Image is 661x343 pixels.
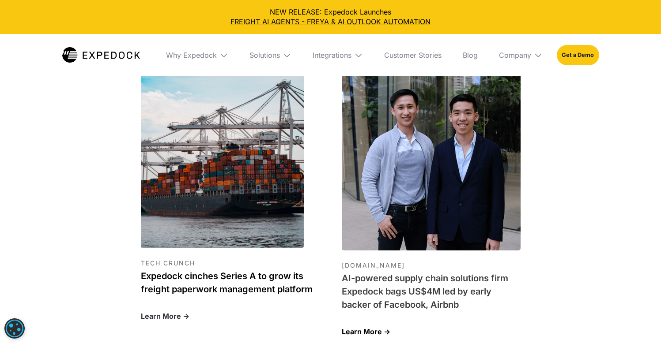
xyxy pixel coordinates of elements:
[377,34,449,76] a: Customer Stories
[492,34,550,76] div: Company
[510,248,661,343] iframe: Chat Widget
[342,272,521,311] h1: AI-powered supply chain solutions firm Expedock bags US$4M led by early backer of Facebook, Airbnb
[557,45,599,65] a: Get a Demo
[313,51,351,60] div: Integrations
[342,325,521,338] div: Learn More ->
[166,51,217,60] div: Why Expedock
[499,51,531,60] div: Company
[456,34,485,76] a: Blog
[242,34,298,76] div: Solutions
[7,7,654,27] div: NEW RELEASE: Expedock Launches
[141,72,320,338] a: TECH CRUNCHExpedock cinches Series A to grow its freight paperwork management platformLearn More ->
[342,72,521,250] img: E27.CO Thumbnail
[342,72,521,338] a: E27.CO Thumbnail[DOMAIN_NAME]AI-powered supply chain solutions firm Expedock bags US$4M led by ea...
[7,17,654,26] a: FREIGHT AI AGENTS - FREYA & AI OUTLOOK AUTOMATION
[249,51,280,60] div: Solutions
[141,257,320,269] div: TECH CRUNCH
[141,310,320,322] div: Learn More ->
[306,34,370,76] div: Integrations
[141,269,320,296] h1: Expedock cinches Series A to grow its freight paperwork management platform
[342,259,521,272] div: [DOMAIN_NAME]
[159,34,235,76] div: Why Expedock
